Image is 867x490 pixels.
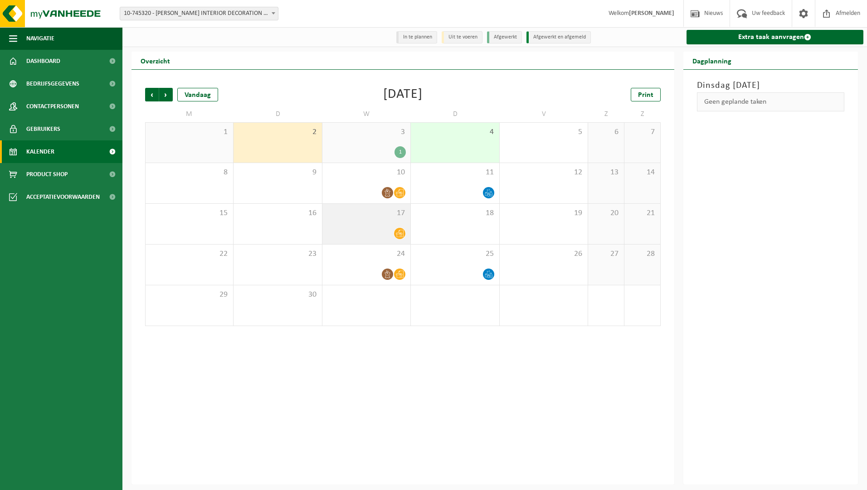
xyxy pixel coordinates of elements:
span: Bedrijfsgegevens [26,72,79,95]
div: 1 [395,146,406,158]
a: Extra taak aanvragen [687,30,864,44]
span: Acceptatievoorwaarden [26,186,100,208]
span: 21 [629,208,656,218]
h2: Overzicht [132,52,179,69]
td: Z [624,106,661,122]
span: 29 [150,290,229,300]
span: 5 [504,127,583,137]
span: Navigatie [26,27,54,50]
span: 25 [415,249,494,259]
span: 16 [238,208,317,218]
span: Kalender [26,140,54,163]
div: [DATE] [383,88,423,101]
span: 10-745320 - DE COENE INTERIOR DECORATION NV - MARKE [120,7,278,20]
span: 11 [415,168,494,178]
span: 17 [327,208,406,218]
span: Vorige [145,88,159,101]
span: 7 [629,127,656,137]
li: Uit te voeren [442,31,482,43]
span: 1 [150,127,229,137]
span: 10 [327,168,406,178]
td: D [411,106,499,122]
span: 8 [150,168,229,178]
div: Geen geplande taken [697,92,845,111]
li: Afgewerkt [487,31,522,43]
span: Print [638,91,653,99]
td: D [234,106,322,122]
span: 18 [415,208,494,218]
td: W [322,106,411,122]
span: 12 [504,168,583,178]
span: 30 [238,290,317,300]
span: 28 [629,249,656,259]
li: Afgewerkt en afgemeld [526,31,591,43]
a: Print [631,88,661,101]
li: In te plannen [396,31,437,43]
span: 6 [593,127,619,137]
span: 2 [238,127,317,137]
span: Contactpersonen [26,95,79,118]
span: 23 [238,249,317,259]
span: 24 [327,249,406,259]
h3: Dinsdag [DATE] [697,79,845,92]
span: Volgende [159,88,173,101]
span: 3 [327,127,406,137]
span: Product Shop [26,163,68,186]
span: 26 [504,249,583,259]
td: V [500,106,588,122]
span: 9 [238,168,317,178]
strong: [PERSON_NAME] [629,10,674,17]
span: 4 [415,127,494,137]
h2: Dagplanning [683,52,740,69]
span: 27 [593,249,619,259]
span: Dashboard [26,50,60,72]
div: Vandaag [177,88,218,101]
td: M [145,106,234,122]
span: 19 [504,208,583,218]
span: 14 [629,168,656,178]
span: 15 [150,208,229,218]
span: 20 [593,208,619,218]
td: Z [588,106,624,122]
span: Gebruikers [26,118,60,140]
span: 13 [593,168,619,178]
span: 22 [150,249,229,259]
